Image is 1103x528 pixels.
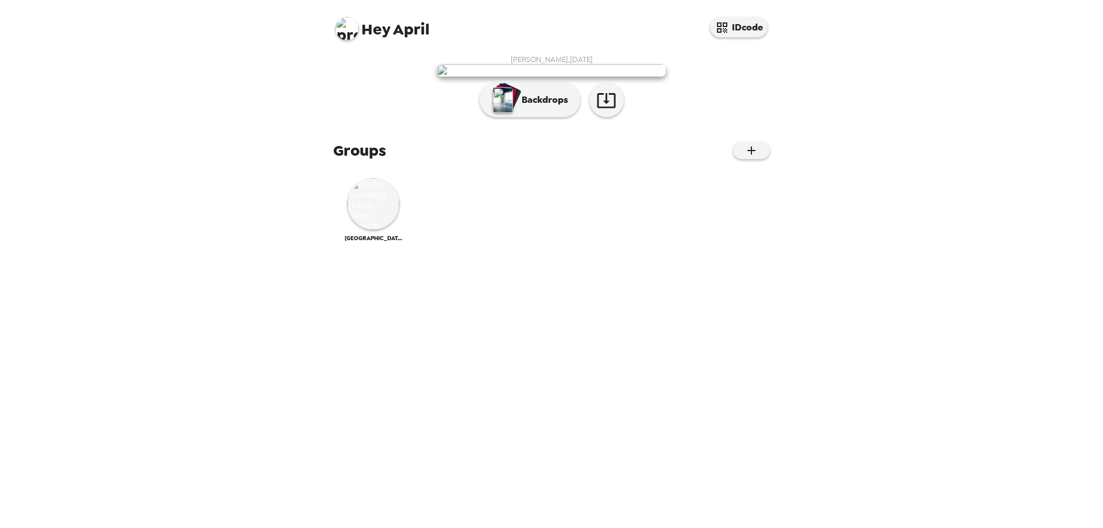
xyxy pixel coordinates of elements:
img: user [437,64,666,77]
img: Miami University (Ohio) - Career Services [348,178,399,230]
button: IDcode [710,17,768,37]
span: Hey [361,19,390,40]
span: [GEOGRAPHIC_DATA] ([US_STATE]) - Career Services [345,234,402,242]
p: Backdrops [516,93,568,107]
span: April [335,11,430,37]
button: Backdrops [480,83,580,117]
img: profile pic [335,17,358,40]
span: [PERSON_NAME] , [DATE] [511,55,593,64]
span: Groups [333,140,386,161]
